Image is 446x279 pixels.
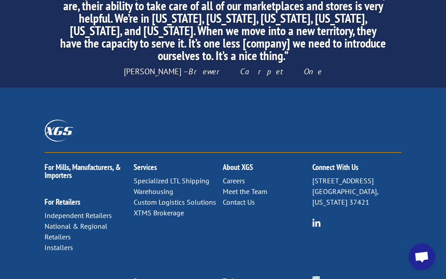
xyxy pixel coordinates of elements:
[134,176,209,185] a: Specialized LTL Shipping
[134,187,173,196] a: Warehousing
[188,66,322,77] em: Brewer Carpet One
[223,198,255,206] a: Contact Us
[134,198,216,206] a: Custom Logistics Solutions
[312,163,401,176] h2: Connect With Us
[45,197,80,207] a: For Retailers
[134,162,157,172] a: Services
[223,176,245,185] a: Careers
[312,176,401,207] p: [STREET_ADDRESS] [GEOGRAPHIC_DATA], [US_STATE] 37421
[312,218,321,227] img: group-6
[223,187,267,196] a: Meet the Team
[223,162,253,172] a: About XGS
[45,211,112,220] a: Independent Retailers
[45,120,73,142] img: XGS_Logos_ALL_2024_All_White
[124,66,322,77] span: [PERSON_NAME] –
[45,243,73,252] a: Installers
[45,162,121,180] a: For Mills, Manufacturers, & Importers
[409,243,435,270] div: Open chat
[134,208,184,217] a: XTMS Brokerage
[45,222,107,241] a: National & Regional Retailers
